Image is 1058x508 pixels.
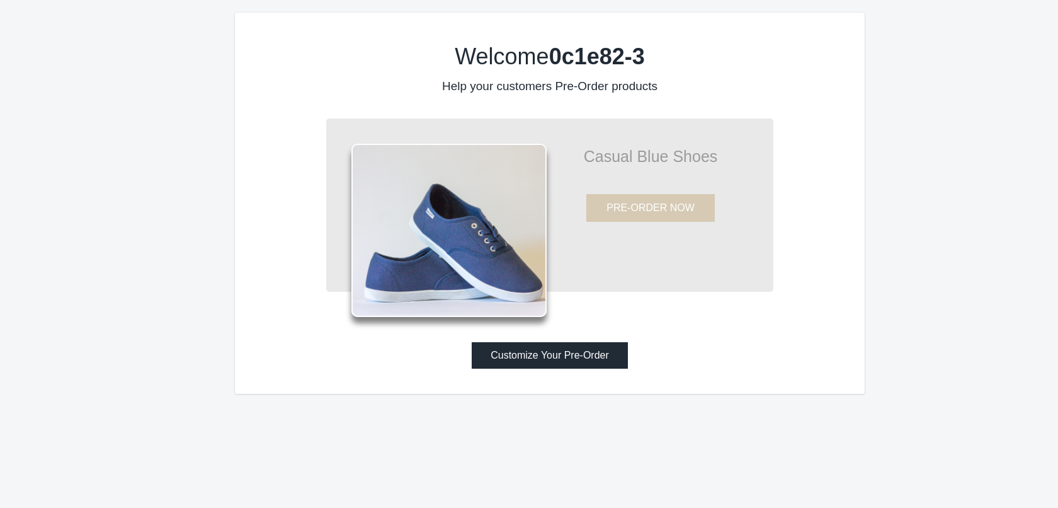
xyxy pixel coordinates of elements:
button: Customize Your Pre-Order [472,342,628,369]
button: PRE-ORDER NOW [586,194,715,222]
label: Welcome [455,43,645,69]
p: Casual Blue Shoes [547,150,754,163]
label: Help your customers Pre-Order products [442,79,657,93]
b: 0c1e82-3 [549,43,645,69]
img: shoes.png [351,144,547,317]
